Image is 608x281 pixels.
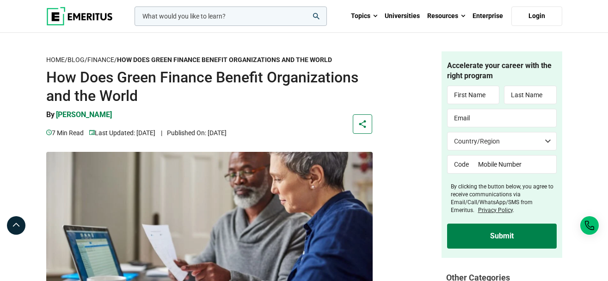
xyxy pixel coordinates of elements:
[504,86,557,104] input: Last Name
[451,183,557,214] label: By clicking the button below, you agree to receive communications via Email/Call/WhatsApp/SMS fro...
[89,128,155,138] p: Last Updated: [DATE]
[447,86,500,104] input: First Name
[447,224,557,249] input: Submit
[56,110,112,120] p: [PERSON_NAME]
[46,56,65,64] a: Home
[511,6,562,26] a: Login
[472,155,557,174] input: Mobile Number
[117,56,332,63] strong: How Does Green Finance Benefit Organizations and the World
[46,110,55,119] span: By
[447,132,557,150] select: Country
[46,68,373,105] h1: How Does Green Finance Benefit Organizations and the World
[87,56,114,64] a: Finance
[46,130,52,135] img: video-views
[56,110,112,127] a: [PERSON_NAME]
[135,6,327,26] input: woocommerce-product-search-field-0
[447,109,557,127] input: Email
[161,128,227,138] p: Published On: [DATE]
[478,207,513,213] a: Privacy Policy
[68,56,85,64] a: Blog
[447,155,472,174] input: Code
[46,128,84,138] p: 7 min read
[46,56,332,63] span: / / /
[89,130,95,135] img: video-views
[161,129,162,137] span: |
[447,61,557,81] h4: Accelerate your career with the right program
